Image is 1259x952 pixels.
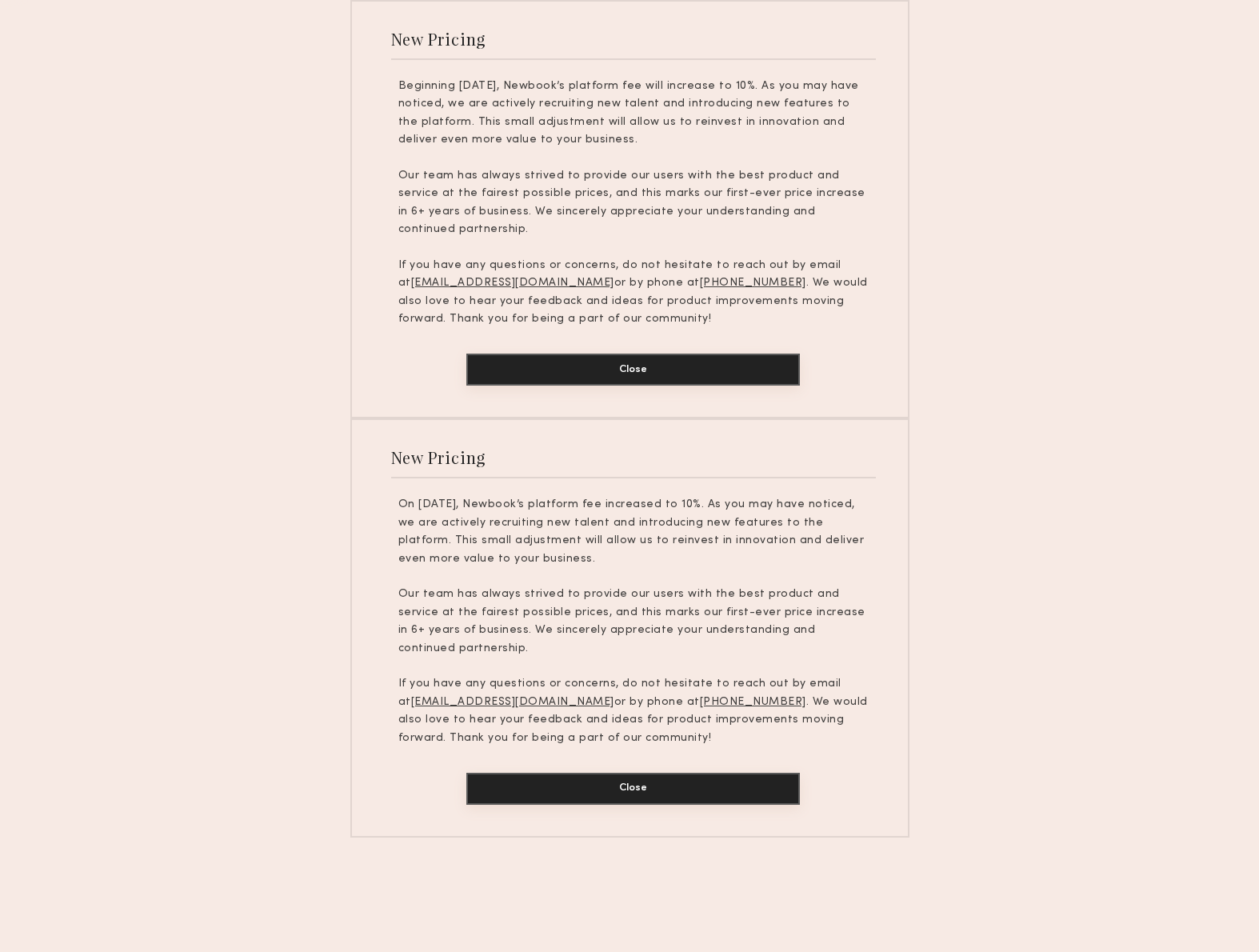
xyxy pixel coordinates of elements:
u: [EMAIL_ADDRESS][DOMAIN_NAME] [411,697,614,707]
div: New Pricing [391,28,486,50]
u: [PHONE_NUMBER] [700,278,806,288]
button: Close [466,773,800,805]
p: Our team has always strived to provide our users with the best product and service at the fairest... [398,167,869,239]
p: If you have any questions or concerns, do not hesitate to reach out by email at or by phone at . ... [398,257,869,329]
div: New Pricing [391,446,486,468]
p: If you have any questions or concerns, do not hesitate to reach out by email at or by phone at . ... [398,675,869,747]
p: Our team has always strived to provide our users with the best product and service at the fairest... [398,586,869,658]
p: Beginning [DATE], Newbook’s platform fee will increase to 10%. As you may have noticed, we are ac... [398,78,869,150]
p: On [DATE], Newbook’s platform fee increased to 10%. As you may have noticed, we are actively recr... [398,496,869,568]
u: [EMAIL_ADDRESS][DOMAIN_NAME] [411,278,614,288]
u: [PHONE_NUMBER] [700,697,806,707]
button: Close [466,354,800,386]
